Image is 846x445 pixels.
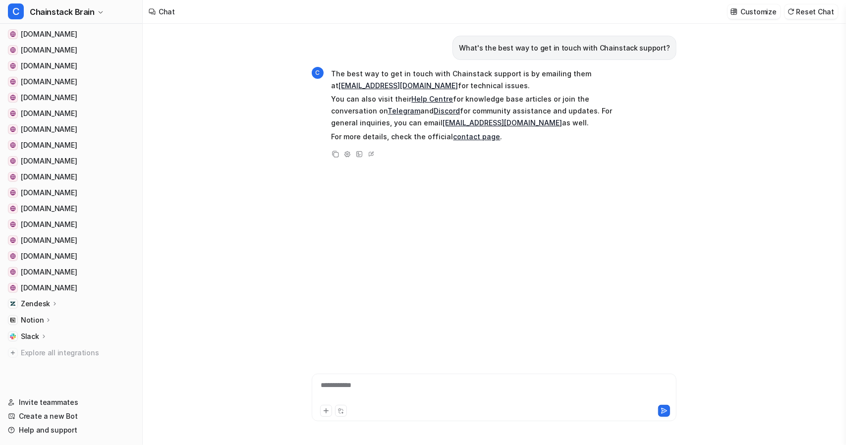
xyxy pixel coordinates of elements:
a: Explore all integrations [4,346,138,360]
span: [DOMAIN_NAME] [21,283,77,293]
a: github.com[DOMAIN_NAME] [4,281,138,295]
span: [DOMAIN_NAME] [21,77,77,87]
img: docs.optimism.io [10,206,16,212]
span: [DOMAIN_NAME] [21,29,77,39]
img: developer.bitcoin.org [10,253,16,259]
img: hyperliquid.gitbook.io [10,79,16,85]
span: [DOMAIN_NAME] [21,220,77,229]
a: docs.sui.io[DOMAIN_NAME] [4,186,138,200]
img: ethereum.org [10,63,16,69]
span: [DOMAIN_NAME] [21,188,77,198]
a: docs.optimism.io[DOMAIN_NAME] [4,202,138,216]
a: chainstack.com[DOMAIN_NAME] [4,27,138,41]
img: reth.rs [10,126,16,132]
img: docs.ton.org [10,95,16,101]
img: docs.polygon.technology [10,158,16,164]
a: ethereum.org[DOMAIN_NAME] [4,59,138,73]
span: [DOMAIN_NAME] [21,235,77,245]
img: Notion [10,317,16,323]
a: hyperliquid.gitbook.io[DOMAIN_NAME] [4,75,138,89]
a: Create a new Bot [4,409,138,423]
span: [DOMAIN_NAME] [21,93,77,103]
a: nimbus.guide[DOMAIN_NAME] [4,233,138,247]
span: [DOMAIN_NAME] [21,251,77,261]
button: Customize [728,4,780,19]
span: [DOMAIN_NAME] [21,140,77,150]
a: developer.bitcoin.org[DOMAIN_NAME] [4,249,138,263]
img: github.com [10,285,16,291]
img: build.avax.network [10,269,16,275]
span: C [8,3,24,19]
a: docs.erigon.tech[DOMAIN_NAME] [4,107,138,120]
a: [EMAIL_ADDRESS][DOMAIN_NAME] [443,118,563,127]
span: C [312,67,324,79]
span: [DOMAIN_NAME] [21,204,77,214]
a: [EMAIL_ADDRESS][DOMAIN_NAME] [339,81,458,90]
span: Explore all integrations [21,345,134,361]
p: Slack [21,332,39,341]
div: Chat [159,6,175,17]
img: nimbus.guide [10,237,16,243]
a: Help and support [4,423,138,437]
img: docs.sui.io [10,190,16,196]
button: Reset Chat [785,4,838,19]
span: [DOMAIN_NAME] [21,61,77,71]
img: reset [788,8,794,15]
a: aptos.dev[DOMAIN_NAME] [4,218,138,231]
a: contact page [453,132,501,141]
p: The best way to get in touch with Chainstack support is by emailing them at for technical issues. [332,68,621,92]
a: reth.rs[DOMAIN_NAME] [4,122,138,136]
span: [DOMAIN_NAME] [21,267,77,277]
a: build.avax.network[DOMAIN_NAME] [4,265,138,279]
a: docs.arbitrum.io[DOMAIN_NAME] [4,170,138,184]
img: docs.erigon.tech [10,111,16,116]
span: [DOMAIN_NAME] [21,124,77,134]
p: Customize [740,6,776,17]
p: Notion [21,315,44,325]
img: Zendesk [10,301,16,307]
a: Help Centre [412,95,453,103]
img: Slack [10,334,16,339]
img: developers.tron.network [10,142,16,148]
img: chainstack.com [10,31,16,37]
a: docs.ton.org[DOMAIN_NAME] [4,91,138,105]
img: docs.arbitrum.io [10,174,16,180]
a: solana.com[DOMAIN_NAME] [4,43,138,57]
img: explore all integrations [8,348,18,358]
p: What's the best way to get in touch with Chainstack support? [459,42,670,54]
span: [DOMAIN_NAME] [21,156,77,166]
p: Zendesk [21,299,50,309]
a: Discord [434,107,460,115]
a: developers.tron.network[DOMAIN_NAME] [4,138,138,152]
a: Invite teammates [4,395,138,409]
span: [DOMAIN_NAME] [21,45,77,55]
span: Chainstack Brain [30,5,95,19]
span: [DOMAIN_NAME] [21,172,77,182]
a: Telegram [388,107,421,115]
p: You can also visit their for knowledge base articles or join the conversation on and for communit... [332,93,621,129]
img: aptos.dev [10,222,16,227]
img: solana.com [10,47,16,53]
p: For more details, check the official . [332,131,621,143]
span: [DOMAIN_NAME] [21,109,77,118]
a: docs.polygon.technology[DOMAIN_NAME] [4,154,138,168]
img: customize [731,8,737,15]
